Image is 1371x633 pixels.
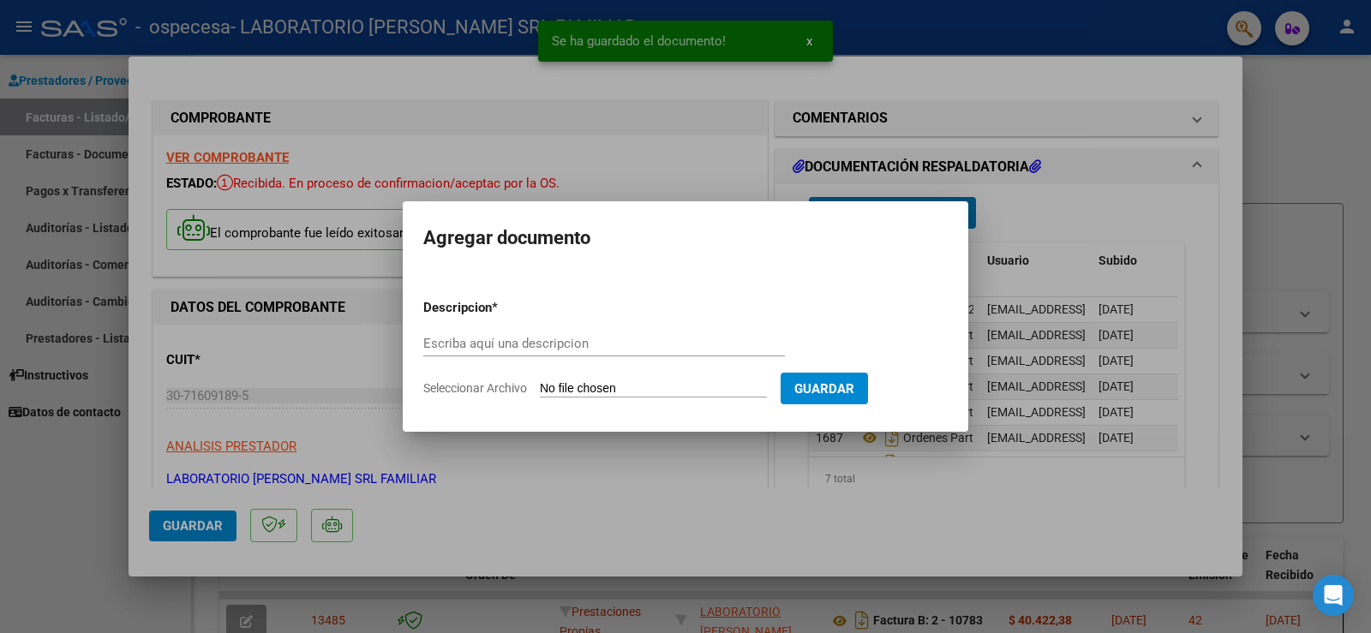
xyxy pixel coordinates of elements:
div: Open Intercom Messenger [1313,575,1354,616]
span: Guardar [794,381,854,397]
span: Seleccionar Archivo [423,381,527,395]
p: Descripcion [423,298,581,318]
button: Guardar [781,373,868,404]
h2: Agregar documento [423,222,948,254]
